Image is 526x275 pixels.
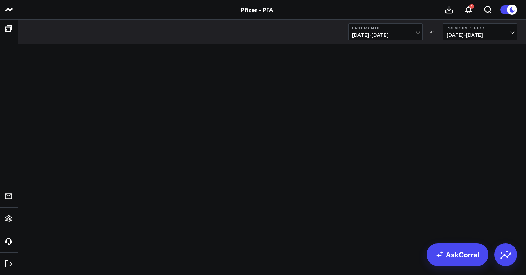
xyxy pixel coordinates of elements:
[427,243,488,266] a: AskCorral
[447,32,513,38] span: [DATE] - [DATE]
[352,32,419,38] span: [DATE] - [DATE]
[469,4,474,9] div: 5
[426,30,439,34] div: VS
[443,23,517,40] button: Previous Period[DATE]-[DATE]
[348,23,423,40] button: Last Month[DATE]-[DATE]
[352,26,419,30] b: Last Month
[447,26,513,30] b: Previous Period
[241,6,273,14] a: Pfizer - PFA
